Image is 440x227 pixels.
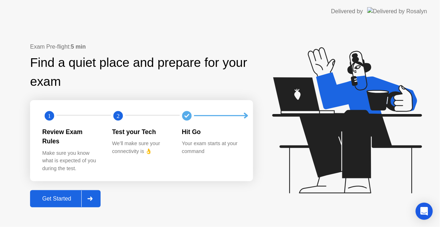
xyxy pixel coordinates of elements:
[182,127,240,137] div: Hit Go
[112,140,170,155] div: We’ll make sure your connectivity is 👌
[71,44,86,50] b: 5 min
[30,190,101,207] button: Get Started
[32,196,81,202] div: Get Started
[48,113,51,119] text: 1
[42,149,101,173] div: Make sure you know what is expected of you during the test.
[42,127,101,146] div: Review Exam Rules
[367,7,427,15] img: Delivered by Rosalyn
[117,113,120,119] text: 2
[416,203,433,220] div: Open Intercom Messenger
[30,43,253,51] div: Exam Pre-flight:
[30,53,253,91] div: Find a quiet place and prepare for your exam
[182,140,240,155] div: Your exam starts at your command
[331,7,363,16] div: Delivered by
[112,127,170,137] div: Test your Tech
